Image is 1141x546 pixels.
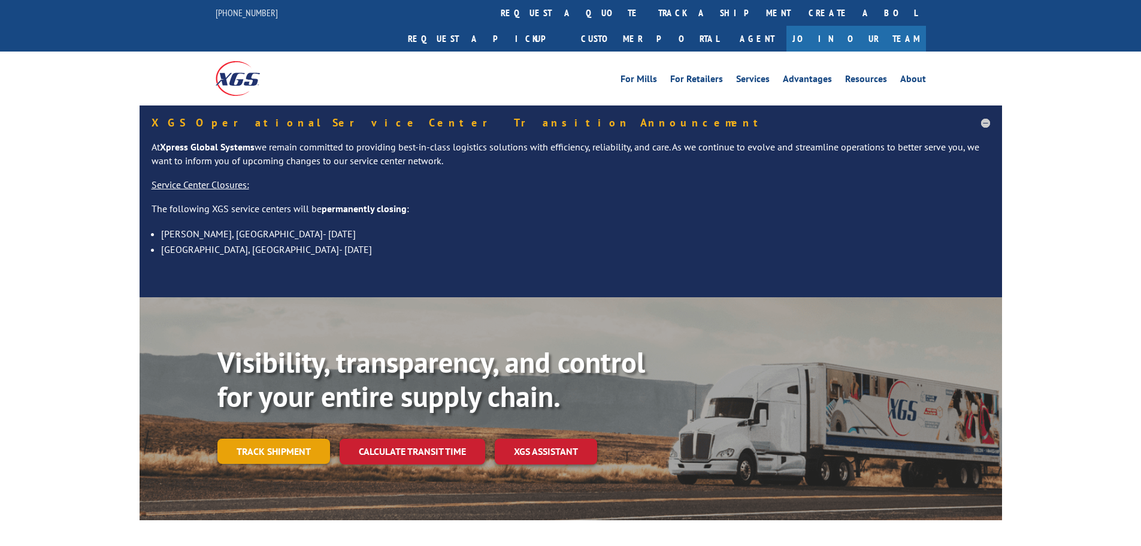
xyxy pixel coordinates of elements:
[217,343,645,415] b: Visibility, transparency, and control for your entire supply chain.
[783,74,832,88] a: Advantages
[670,74,723,88] a: For Retailers
[161,226,990,242] li: [PERSON_NAME], [GEOGRAPHIC_DATA]- [DATE]
[845,74,887,88] a: Resources
[786,26,926,52] a: Join Our Team
[736,74,770,88] a: Services
[340,439,485,464] a: Calculate transit time
[322,203,407,215] strong: permanently closing
[152,117,990,128] h5: XGS Operational Service Center Transition Announcement
[495,439,597,464] a: XGS ASSISTANT
[217,439,330,464] a: Track shipment
[160,141,255,153] strong: Xpress Global Systems
[152,179,249,191] u: Service Center Closures:
[152,202,990,226] p: The following XGS service centers will be :
[572,26,728,52] a: Customer Portal
[621,74,657,88] a: For Mills
[399,26,572,52] a: Request a pickup
[152,140,990,179] p: At we remain committed to providing best-in-class logistics solutions with efficiency, reliabilit...
[728,26,786,52] a: Agent
[161,242,990,257] li: [GEOGRAPHIC_DATA], [GEOGRAPHIC_DATA]- [DATE]
[216,7,278,19] a: [PHONE_NUMBER]
[900,74,926,88] a: About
